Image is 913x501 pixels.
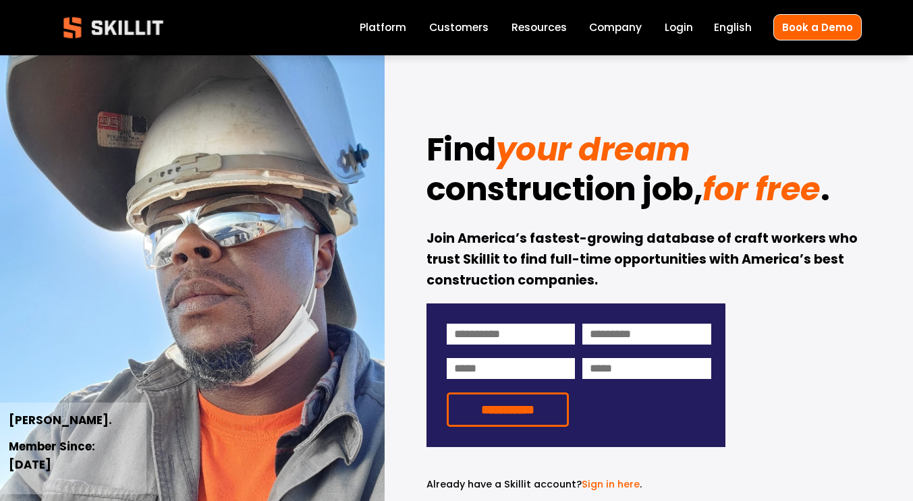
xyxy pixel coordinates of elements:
[426,477,725,492] p: .
[511,20,567,35] span: Resources
[665,19,693,37] a: Login
[52,7,175,48] img: Skillit
[821,167,830,212] strong: .
[9,412,112,428] strong: [PERSON_NAME].
[426,229,860,289] strong: Join America’s fastest-growing database of craft workers who trust Skillit to find full-time oppo...
[773,14,862,40] a: Book a Demo
[582,477,640,491] a: Sign in here
[426,127,496,172] strong: Find
[9,438,98,473] strong: Member Since: [DATE]
[714,19,752,37] div: language picker
[702,167,820,212] em: for free
[714,20,752,35] span: English
[426,167,703,212] strong: construction job,
[360,19,406,37] a: Platform
[426,477,582,491] span: Already have a Skillit account?
[429,19,489,37] a: Customers
[589,19,642,37] a: Company
[511,19,567,37] a: folder dropdown
[496,127,690,172] em: your dream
